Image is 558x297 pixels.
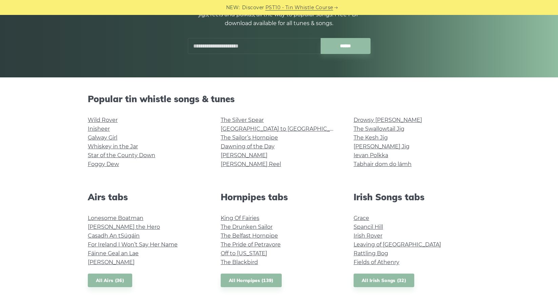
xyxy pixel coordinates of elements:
[354,215,369,221] a: Grace
[354,134,388,141] a: The Kesh Jig
[226,4,240,12] span: NEW:
[354,250,388,257] a: Rattling Bog
[354,259,399,265] a: Fields of Athenry
[88,241,178,248] a: For Ireland I Won’t Say Her Name
[354,192,470,202] h2: Irish Songs tabs
[221,126,346,132] a: [GEOGRAPHIC_DATA] to [GEOGRAPHIC_DATA]
[221,233,278,239] a: The Belfast Hornpipe
[221,161,281,167] a: [PERSON_NAME] Reel
[354,224,383,230] a: Spancil Hill
[88,250,139,257] a: Fáinne Geal an Lae
[88,152,155,159] a: Star of the County Down
[221,134,278,141] a: The Sailor’s Hornpipe
[88,259,135,265] a: [PERSON_NAME]
[88,161,119,167] a: Foggy Dew
[221,241,281,248] a: The Pride of Petravore
[354,274,414,287] a: All Irish Songs (32)
[221,192,337,202] h2: Hornpipes tabs
[354,241,441,248] a: Leaving of [GEOGRAPHIC_DATA]
[88,117,118,123] a: Wild Rover
[88,134,117,141] a: Galway Girl
[354,126,404,132] a: The Swallowtail Jig
[88,126,110,132] a: Inisheer
[221,143,275,150] a: Dawning of the Day
[88,215,143,221] a: Lonesome Boatman
[88,274,132,287] a: All Airs (36)
[88,233,140,239] a: Casadh An tSúgáin
[354,152,388,159] a: Ievan Polkka
[354,143,410,150] a: [PERSON_NAME] Jig
[221,224,273,230] a: The Drunken Sailor
[221,274,282,287] a: All Hornpipes (139)
[88,143,138,150] a: Whiskey in the Jar
[221,152,267,159] a: [PERSON_NAME]
[265,4,333,12] a: PST10 - Tin Whistle Course
[221,215,259,221] a: King Of Fairies
[221,250,267,257] a: Off to [US_STATE]
[221,117,264,123] a: The Silver Spear
[88,94,470,104] h2: Popular tin whistle songs & tunes
[88,192,204,202] h2: Airs tabs
[354,233,382,239] a: Irish Rover
[221,259,258,265] a: The Blackbird
[88,224,160,230] a: [PERSON_NAME] the Hero
[354,161,412,167] a: Tabhair dom do lámh
[242,4,264,12] span: Discover
[354,117,422,123] a: Drowsy [PERSON_NAME]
